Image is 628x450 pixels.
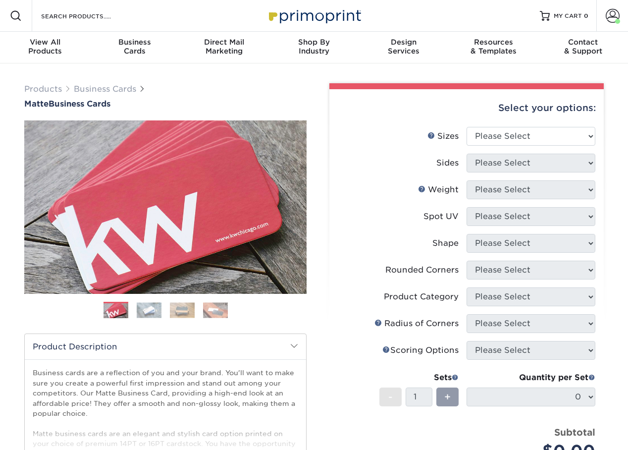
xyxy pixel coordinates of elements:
[423,211,459,223] div: Spot UV
[359,32,449,63] a: DesignServices
[382,344,459,356] div: Scoring Options
[467,372,595,384] div: Quantity per Set
[538,32,628,63] a: Contact& Support
[74,84,136,94] a: Business Cards
[432,237,459,249] div: Shape
[379,372,459,384] div: Sets
[264,5,364,26] img: Primoprint
[436,157,459,169] div: Sides
[24,66,307,348] img: Matte 01
[179,38,269,47] span: Direct Mail
[137,302,161,318] img: Business Cards 02
[444,390,451,404] span: +
[179,38,269,56] div: Marketing
[554,427,595,438] strong: Subtotal
[449,38,538,47] span: Resources
[90,32,179,63] a: BusinessCards
[24,99,307,109] h1: Business Cards
[170,302,195,318] img: Business Cards 03
[427,130,459,142] div: Sizes
[538,38,628,56] div: & Support
[374,318,459,330] div: Radius of Corners
[359,38,449,56] div: Services
[337,89,596,127] div: Select your options:
[90,38,179,47] span: Business
[179,32,269,63] a: Direct MailMarketing
[90,38,179,56] div: Cards
[449,32,538,63] a: Resources& Templates
[104,298,128,323] img: Business Cards 01
[24,99,307,109] a: MatteBusiness Cards
[538,38,628,47] span: Contact
[418,184,459,196] div: Weight
[25,334,306,359] h2: Product Description
[384,291,459,303] div: Product Category
[388,390,393,404] span: -
[385,264,459,276] div: Rounded Corners
[24,84,62,94] a: Products
[554,12,582,20] span: MY CART
[24,99,49,109] span: Matte
[449,38,538,56] div: & Templates
[40,10,137,22] input: SEARCH PRODUCTS.....
[203,302,228,318] img: Business Cards 04
[269,38,359,47] span: Shop By
[584,12,588,19] span: 0
[269,38,359,56] div: Industry
[359,38,449,47] span: Design
[269,32,359,63] a: Shop ByIndustry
